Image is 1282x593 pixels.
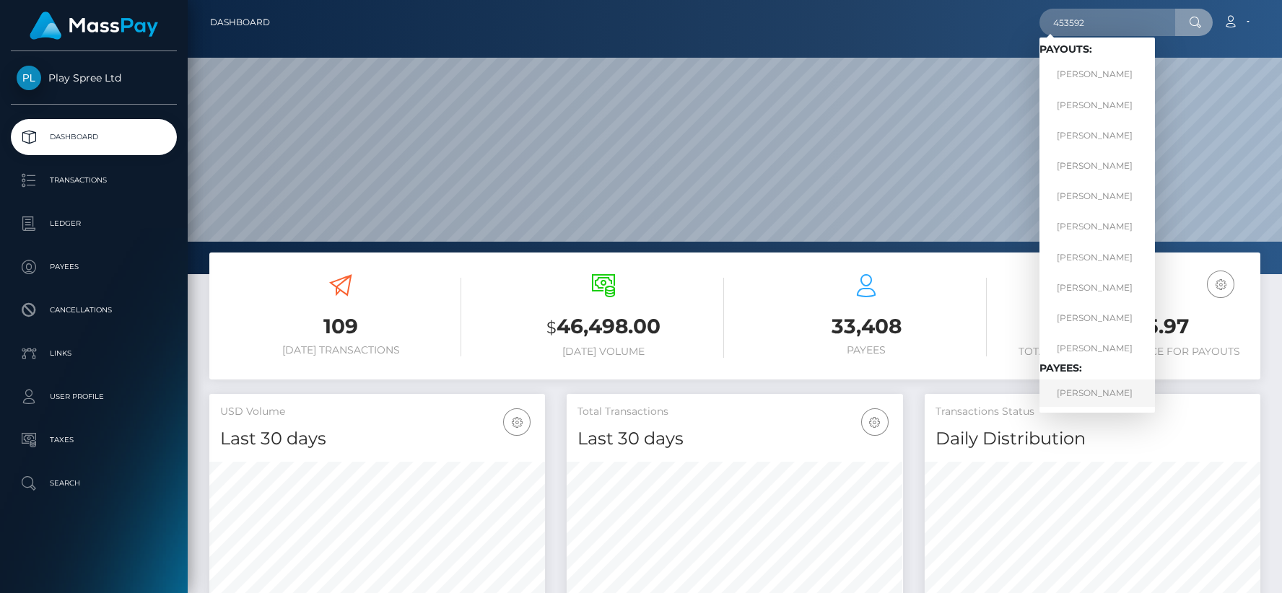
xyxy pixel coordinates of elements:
[11,465,177,501] a: Search
[1039,244,1155,271] a: [PERSON_NAME]
[936,426,1250,452] h4: Daily Distribution
[936,405,1250,419] h5: Transactions Status
[11,292,177,328] a: Cancellations
[1008,346,1250,358] h6: Total Available Balance for Payouts
[11,379,177,415] a: User Profile
[746,344,987,356] h6: Payees
[11,249,177,285] a: Payees
[220,405,534,419] h5: USD Volume
[17,170,171,191] p: Transactions
[11,422,177,458] a: Taxes
[11,162,177,198] a: Transactions
[1039,152,1155,179] a: [PERSON_NAME]
[577,405,891,419] h5: Total Transactions
[1039,9,1175,36] input: Search...
[11,71,177,84] span: Play Spree Ltd
[30,12,158,40] img: MassPay Logo
[1039,362,1155,374] h6: Payees:
[17,429,171,451] p: Taxes
[11,206,177,242] a: Ledger
[1039,183,1155,210] a: [PERSON_NAME]
[17,256,171,278] p: Payees
[1039,274,1155,301] a: [PERSON_NAME]
[1008,312,1250,342] h3: 292,255.97
[17,473,171,494] p: Search
[17,343,171,364] p: Links
[17,66,41,90] img: Play Spree Ltd
[1039,61,1155,88] a: [PERSON_NAME]
[1039,43,1155,56] h6: Payouts:
[483,312,724,342] h3: 46,498.00
[17,299,171,321] p: Cancellations
[577,426,891,452] h4: Last 30 days
[483,346,724,358] h6: [DATE] Volume
[746,312,987,341] h3: 33,408
[17,213,171,234] p: Ledger
[220,344,461,356] h6: [DATE] Transactions
[11,119,177,155] a: Dashboard
[220,426,534,452] h4: Last 30 days
[1039,304,1155,331] a: [PERSON_NAME]
[11,335,177,372] a: Links
[546,317,557,338] small: $
[220,312,461,341] h3: 109
[17,126,171,148] p: Dashboard
[1039,379,1155,406] a: [PERSON_NAME]
[210,7,270,38] a: Dashboard
[1039,122,1155,149] a: [PERSON_NAME]
[1039,335,1155,361] a: [PERSON_NAME]
[1039,214,1155,240] a: [PERSON_NAME]
[1039,92,1155,118] a: [PERSON_NAME]
[17,386,171,408] p: User Profile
